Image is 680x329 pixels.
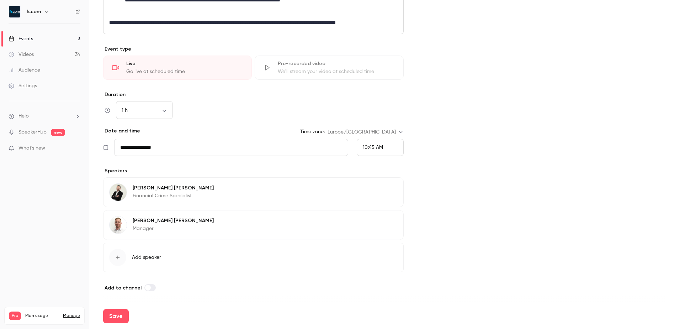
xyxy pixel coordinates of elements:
[133,184,214,192] p: [PERSON_NAME] [PERSON_NAME]
[63,313,80,319] a: Manage
[9,67,40,74] div: Audience
[103,46,404,53] p: Event type
[133,192,214,199] p: Financial Crime Specialist
[116,107,173,114] div: 1 h
[103,177,404,207] div: Evan McGookin[PERSON_NAME] [PERSON_NAME]Financial Crime Specialist
[133,217,214,224] p: [PERSON_NAME] [PERSON_NAME]
[9,6,20,17] img: fscom
[103,243,404,272] button: Add speaker
[126,68,243,75] div: Go live at scheduled time
[132,254,161,261] span: Add speaker
[9,113,80,120] li: help-dropdown-opener
[9,51,34,58] div: Videos
[103,309,129,323] button: Save
[103,91,404,98] label: Duration
[278,60,394,67] div: Pre-recorded video
[18,113,29,120] span: Help
[357,139,404,156] div: From
[105,285,142,291] span: Add to channel
[363,145,383,150] span: 10:45 AM
[9,35,33,42] div: Events
[103,167,404,174] p: Speakers
[278,68,394,75] div: We'll stream your video at scheduled time
[25,313,59,319] span: Plan usage
[18,145,45,152] span: What's new
[103,56,252,80] div: LiveGo live at scheduled time
[300,128,325,135] label: Time zone:
[103,210,404,240] div: Robbie Cullen[PERSON_NAME] [PERSON_NAME]Manager
[18,129,47,136] a: SpeakerHub
[133,225,214,232] p: Manager
[103,127,140,135] p: Date and time
[26,8,41,15] h6: fscom
[9,312,21,320] span: Pro
[51,129,65,136] span: new
[9,82,37,89] div: Settings
[72,145,80,152] iframe: Noticeable Trigger
[328,129,404,136] div: Europe/[GEOGRAPHIC_DATA]
[255,56,403,80] div: Pre-recorded videoWe'll stream your video at scheduled time
[126,60,243,67] div: Live
[110,184,127,201] img: Evan McGookin
[110,216,127,234] img: Robbie Cullen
